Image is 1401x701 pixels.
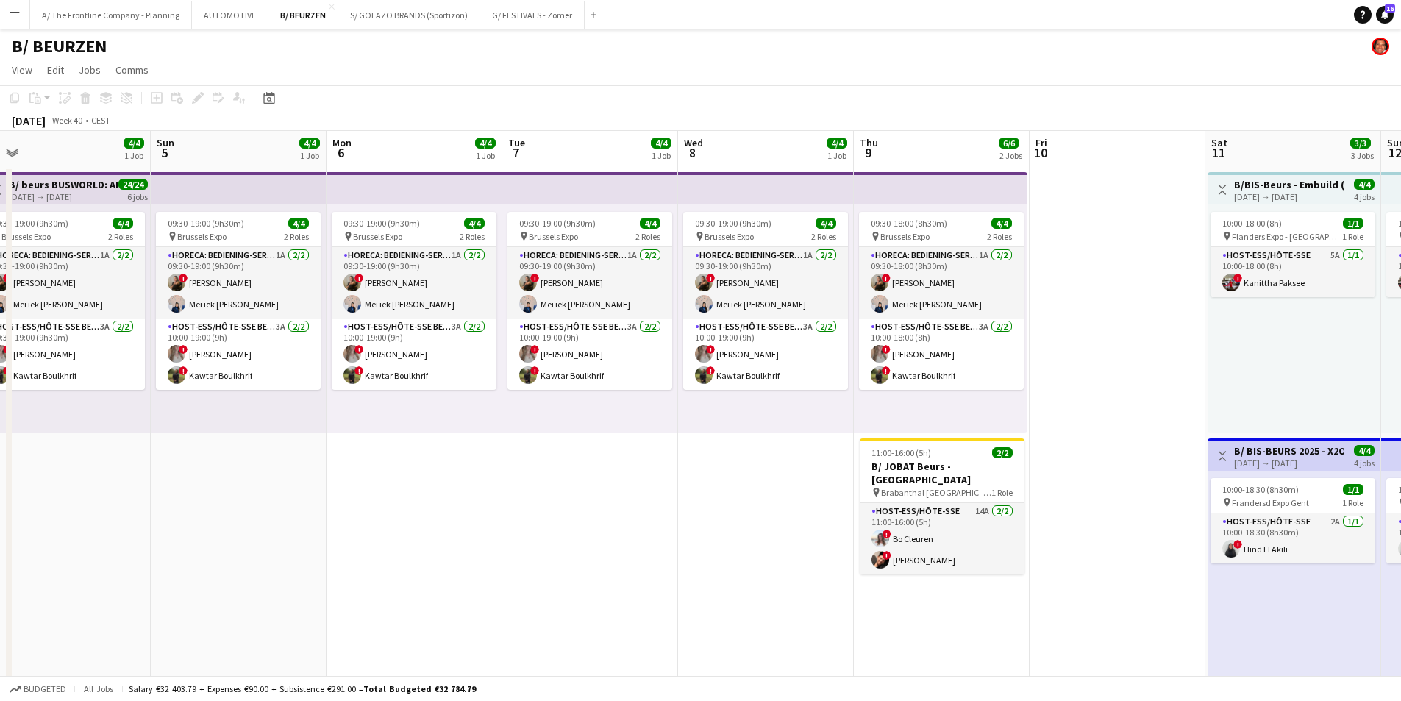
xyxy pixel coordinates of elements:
[475,138,496,149] span: 4/4
[859,247,1024,319] app-card-role: Horeca: Bediening-Service1A2/209:30-18:00 (8h30m)![PERSON_NAME]Mei iek [PERSON_NAME]
[827,150,846,161] div: 1 Job
[507,319,672,390] app-card-role: Host-ess/Hôte-sse Beurs - Foire3A2/210:00-19:00 (9h)![PERSON_NAME]!Kawtar Boulkhrif
[343,218,420,229] span: 09:30-19:00 (9h30m)
[1351,150,1374,161] div: 3 Jobs
[1234,191,1344,202] div: [DATE] → [DATE]
[1372,38,1389,55] app-user-avatar: Peter Desart
[179,345,188,354] span: !
[1342,231,1363,242] span: 1 Role
[12,113,46,128] div: [DATE]
[12,35,107,57] h1: B/ BEURZEN
[705,231,754,242] span: Brussels Expo
[6,60,38,79] a: View
[883,530,891,538] span: !
[284,231,309,242] span: 2 Roles
[860,503,1024,574] app-card-role: Host-ess/Hôte-sse14A2/211:00-16:00 (5h)!Bo Cleuren![PERSON_NAME]
[992,447,1013,458] span: 2/2
[682,144,703,161] span: 8
[47,63,64,76] span: Edit
[987,231,1012,242] span: 2 Roles
[1035,136,1047,149] span: Fri
[124,138,144,149] span: 4/4
[860,438,1024,574] app-job-card: 11:00-16:00 (5h)2/2B/ JOBAT Beurs - [GEOGRAPHIC_DATA] Brabanthal [GEOGRAPHIC_DATA]1 RoleHost-ess/...
[811,231,836,242] span: 2 Roles
[1211,513,1375,563] app-card-role: Host-ess/Hôte-sse2A1/110:00-18:30 (8h30m)!Hind El Akili
[354,274,363,282] span: !
[1232,497,1309,508] span: Frandersd Expo Gent
[507,247,672,319] app-card-role: Horeca: Bediening-Service1A2/209:30-19:00 (9h30m)![PERSON_NAME]Mei iek [PERSON_NAME]
[476,150,495,161] div: 1 Job
[332,212,496,390] app-job-card: 09:30-19:00 (9h30m)4/4 Brussels Expo2 RolesHoreca: Bediening-Service1A2/209:30-19:00 (9h30m)![PER...
[1354,445,1375,456] span: 4/4
[684,136,703,149] span: Wed
[1,231,51,242] span: Brussels Expo
[91,115,110,126] div: CEST
[706,345,715,354] span: !
[268,1,338,29] button: B/ BEURZEN
[999,150,1022,161] div: 2 Jobs
[79,63,101,76] span: Jobs
[859,212,1024,390] app-job-card: 09:30-18:00 (8h30m)4/4 Brussels Expo2 RolesHoreca: Bediening-Service1A2/209:30-18:00 (8h30m)![PER...
[156,247,321,319] app-card-role: Horeca: Bediening-Service1A2/209:30-19:00 (9h30m)![PERSON_NAME]Mei iek [PERSON_NAME]
[530,274,539,282] span: !
[1211,212,1375,297] app-job-card: 10:00-18:00 (8h)1/1 Flanders Expo - [GEOGRAPHIC_DATA]1 RoleHost-ess/Hôte-sse5A1/110:00-18:00 (8h)...
[300,150,319,161] div: 1 Job
[480,1,585,29] button: G/ FESTIVALS - Zomer
[129,683,476,694] div: Salary €32 403.79 + Expenses €90.00 + Subsistence €291.00 =
[1033,144,1047,161] span: 10
[1211,478,1375,563] app-job-card: 10:00-18:30 (8h30m)1/1 Frandersd Expo Gent1 RoleHost-ess/Hôte-sse2A1/110:00-18:30 (8h30m)!Hind El...
[883,551,891,560] span: !
[871,218,947,229] span: 09:30-18:00 (8h30m)
[338,1,480,29] button: S/ GOLAZO BRANDS (Sportizon)
[12,63,32,76] span: View
[1376,6,1394,24] a: 16
[508,136,525,149] span: Tue
[332,247,496,319] app-card-role: Horeca: Bediening-Service1A2/209:30-19:00 (9h30m)![PERSON_NAME]Mei iek [PERSON_NAME]
[1211,136,1227,149] span: Sat
[108,231,133,242] span: 2 Roles
[179,274,188,282] span: !
[1233,274,1242,282] span: !
[49,115,85,126] span: Week 40
[460,231,485,242] span: 2 Roles
[529,231,578,242] span: Brussels Expo
[858,144,878,161] span: 9
[332,136,352,149] span: Mon
[991,218,1012,229] span: 4/4
[299,138,320,149] span: 4/4
[1209,144,1227,161] span: 11
[640,218,660,229] span: 4/4
[156,212,321,390] app-job-card: 09:30-19:00 (9h30m)4/4 Brussels Expo2 RolesHoreca: Bediening-Service1A2/209:30-19:00 (9h30m)![PER...
[9,178,118,191] h3: B/ beurs BUSWORLD: AKTUAL - Geyushi Motors ([PERSON_NAME]) - 04 tem [DATE])
[110,60,154,79] a: Comms
[1354,179,1375,190] span: 4/4
[880,231,930,242] span: Brussels Expo
[530,345,539,354] span: !
[353,231,402,242] span: Brussels Expo
[1234,178,1344,191] h3: B/BIS-Beurs - Embuild (11+18+19/10)
[354,345,363,354] span: !
[859,319,1024,390] app-card-role: Host-ess/Hôte-sse Beurs - Foire3A2/210:00-18:00 (8h)![PERSON_NAME]!Kawtar Boulkhrif
[1385,4,1395,13] span: 16
[651,138,671,149] span: 4/4
[1354,456,1375,469] div: 4 jobs
[7,681,68,697] button: Budgeted
[115,63,149,76] span: Comms
[683,212,848,390] div: 09:30-19:00 (9h30m)4/4 Brussels Expo2 RolesHoreca: Bediening-Service1A2/209:30-19:00 (9h30m)![PER...
[1232,231,1342,242] span: Flanders Expo - [GEOGRAPHIC_DATA]
[507,212,672,390] app-job-card: 09:30-19:00 (9h30m)4/4 Brussels Expo2 RolesHoreca: Bediening-Service1A2/209:30-19:00 (9h30m)![PER...
[882,345,891,354] span: !
[991,487,1013,498] span: 1 Role
[124,150,143,161] div: 1 Job
[118,179,148,190] span: 24/24
[519,218,596,229] span: 09:30-19:00 (9h30m)
[177,231,227,242] span: Brussels Expo
[695,218,771,229] span: 09:30-19:00 (9h30m)
[683,247,848,319] app-card-role: Horeca: Bediening-Service1A2/209:30-19:00 (9h30m)![PERSON_NAME]Mei iek [PERSON_NAME]
[113,218,133,229] span: 4/4
[706,274,715,282] span: !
